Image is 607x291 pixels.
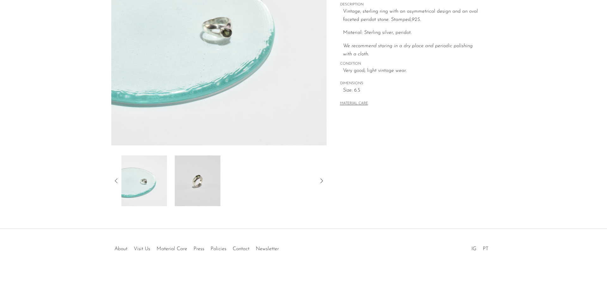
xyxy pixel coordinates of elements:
img: Asymmetrical Peridot Ring [121,155,167,206]
a: IG [471,246,476,251]
span: Size: 6.5 [343,86,482,95]
p: Vintage, sterling ring with an asymmetrical design and an oval faceted peridot stone. Stamped, [343,8,482,24]
em: 925. [412,17,421,22]
span: DESCRIPTION [340,2,482,8]
p: Material: Sterling silver, peridot. [343,29,482,37]
i: We recommend storing in a dry place and periodic polishing with a cloth. [343,43,473,57]
button: MATERIAL CARE [340,101,368,106]
img: Asymmetrical Peridot Ring [175,155,220,206]
a: Press [193,246,204,251]
a: Contact [233,246,249,251]
a: PT [483,246,488,251]
a: About [114,246,127,251]
span: Very good; light vintage wear. [343,67,482,75]
span: DIMENSIONS [340,81,482,86]
a: Visit Us [134,246,150,251]
a: Policies [211,246,226,251]
span: CONDITION [340,61,482,67]
ul: Social Medias [468,241,492,253]
a: Material Care [156,246,187,251]
ul: Quick links [111,241,282,253]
